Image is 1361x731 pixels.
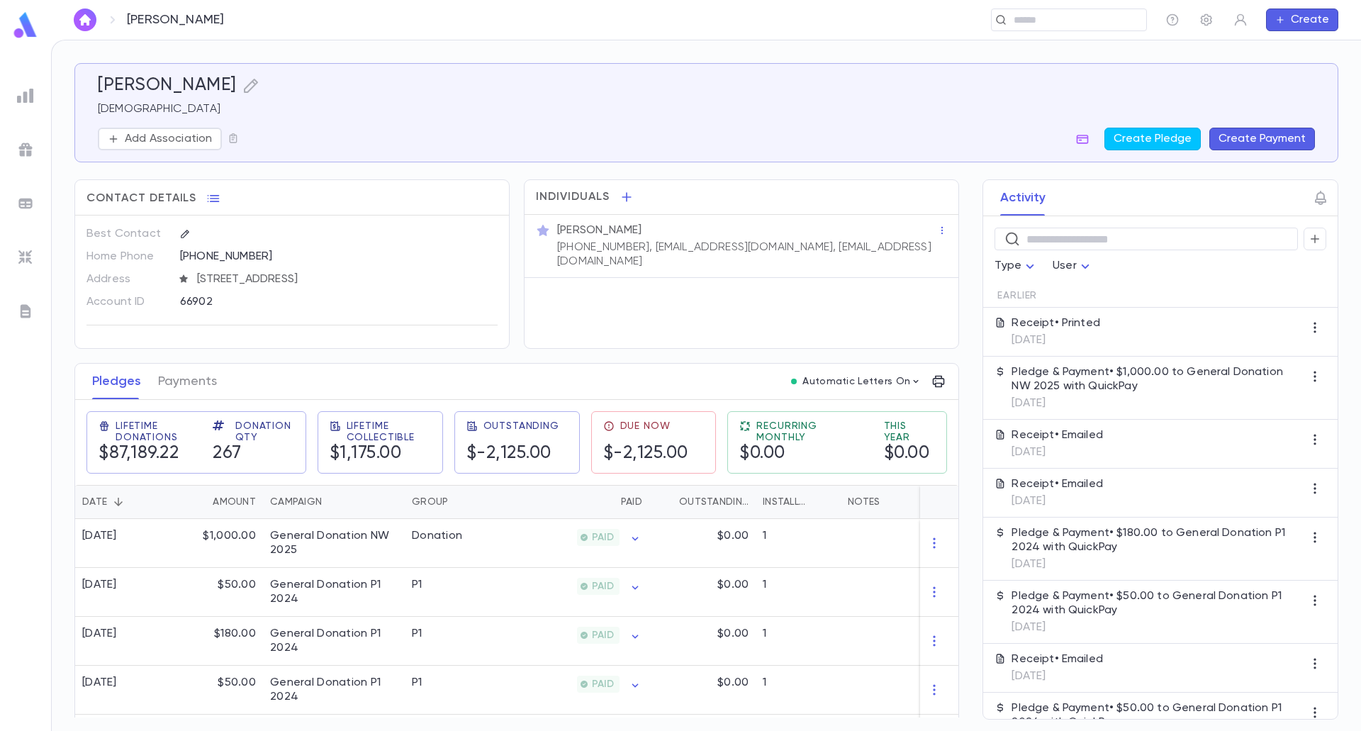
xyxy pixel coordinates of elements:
span: PAID [586,581,620,592]
button: Create Pledge [1104,128,1201,150]
button: Pledges [92,364,141,399]
div: Outstanding [679,485,749,519]
button: Automatic Letters On [785,372,927,391]
p: Add Association [125,132,212,146]
p: [DATE] [1012,669,1103,683]
div: Notes [841,485,1018,519]
p: [DATE] [1012,557,1304,571]
button: Activity [1000,180,1046,216]
h5: $0.00 [884,443,930,464]
button: Sort [448,491,471,513]
div: Type [995,252,1038,280]
div: Installments [756,485,841,519]
div: General Donation P1 2024 [270,627,398,655]
span: [STREET_ADDRESS] [191,272,499,286]
span: This Year [884,420,935,443]
div: Paid [621,485,642,519]
div: User [1053,252,1094,280]
p: Pledge & Payment • $50.00 to General Donation P1 2024 with QuickPay [1012,589,1304,618]
h5: $1,175.00 [330,443,402,464]
div: 1 [756,666,841,715]
div: Notes [848,485,880,519]
div: [DATE] [82,578,117,592]
p: $0.00 [717,529,749,543]
div: 1 [756,568,841,617]
h5: $0.00 [739,443,785,464]
img: batches_grey.339ca447c9d9533ef1741baa751efc33.svg [17,195,34,212]
div: Campaign [263,485,405,519]
span: PAID [586,532,620,543]
h5: 267 [213,443,242,464]
div: General Donation P1 2024 [270,676,398,704]
div: Group [412,485,448,519]
h5: $87,189.22 [99,443,179,464]
h5: [PERSON_NAME] [98,75,237,96]
div: Amount [213,485,256,519]
p: [DATE] [1012,333,1100,347]
p: Pledge & Payment • $50.00 to General Donation P1 2024 with QuickPay [1012,701,1304,730]
p: [DATE] [1012,620,1304,635]
div: Paid [511,485,649,519]
button: Add Association [98,128,222,150]
h5: $-2,125.00 [603,443,688,464]
span: Type [995,260,1021,272]
p: Pledge & Payment • $180.00 to General Donation P1 2024 with QuickPay [1012,526,1304,554]
div: [PHONE_NUMBER] [180,245,498,267]
div: General Donation NW 2025 [270,529,398,557]
span: Recurring Monthly [756,420,866,443]
div: Campaign [270,485,322,519]
span: PAID [586,679,620,690]
div: $1,000.00 [171,519,263,568]
div: Date [75,485,171,519]
p: [PERSON_NAME] [557,223,642,238]
div: [DATE] [82,676,117,690]
span: Outstanding [483,420,559,432]
p: Receipt • Emailed [1012,428,1103,442]
div: P1 [412,627,422,641]
p: Address [86,268,168,291]
button: Sort [656,491,679,513]
p: Best Contact [86,223,168,245]
p: Receipt • Emailed [1012,477,1103,491]
p: $0.00 [717,676,749,690]
span: Due Now [620,420,671,432]
button: Create Payment [1209,128,1315,150]
span: Lifetime Donations [116,420,196,443]
img: home_white.a664292cf8c1dea59945f0da9f25487c.svg [77,14,94,26]
div: 66902 [180,291,427,312]
div: 1 [756,617,841,666]
p: [DATE] [1012,396,1304,411]
div: Installments [763,485,811,519]
button: Create [1266,9,1338,31]
div: $50.00 [171,666,263,715]
span: User [1053,260,1077,272]
img: reports_grey.c525e4749d1bce6a11f5fe2a8de1b229.svg [17,87,34,104]
span: Lifetime Collectible [347,420,431,443]
p: Receipt • Printed [1012,316,1100,330]
p: [DATE] [1012,494,1103,508]
span: Earlier [997,290,1037,301]
span: Individuals [536,190,610,204]
p: [PHONE_NUMBER], [EMAIL_ADDRESS][DOMAIN_NAME], [EMAIL_ADDRESS][DOMAIN_NAME] [557,240,937,269]
button: Sort [107,491,130,513]
div: Outstanding [649,485,756,519]
span: Contact Details [86,191,196,206]
div: [DATE] [82,529,117,543]
div: $50.00 [171,568,263,617]
div: 1 [756,519,841,568]
div: P1 [412,676,422,690]
p: [DATE] [1012,445,1103,459]
p: [PERSON_NAME] [127,12,224,28]
img: imports_grey.530a8a0e642e233f2baf0ef88e8c9fcb.svg [17,249,34,266]
button: Sort [811,491,834,513]
img: campaigns_grey.99e729a5f7ee94e3726e6486bddda8f1.svg [17,141,34,158]
button: Payments [158,364,217,399]
img: logo [11,11,40,39]
div: Group [405,485,511,519]
button: Sort [598,491,621,513]
h5: $-2,125.00 [466,443,551,464]
button: Sort [190,491,213,513]
p: Automatic Letters On [802,376,910,387]
div: P1 [412,578,422,592]
span: Donation Qty [235,420,294,443]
